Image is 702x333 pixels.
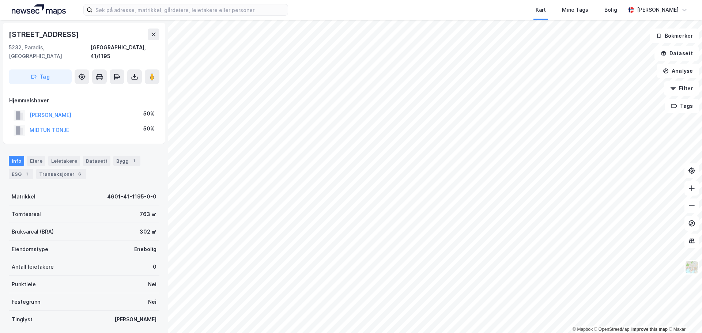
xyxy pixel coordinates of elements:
div: Punktleie [12,280,36,289]
div: Kontrollprogram for chat [665,298,702,333]
button: Tags [665,99,699,113]
img: Z [685,260,699,274]
button: Filter [664,81,699,96]
div: Hjemmelshaver [9,96,159,105]
div: Bolig [604,5,617,14]
iframe: Chat Widget [665,298,702,333]
div: 50% [143,124,155,133]
div: 6 [76,170,83,178]
button: Tag [9,69,72,84]
div: 4601-41-1195-0-0 [107,192,156,201]
div: Leietakere [48,156,80,166]
button: Bokmerker [650,29,699,43]
a: OpenStreetMap [594,327,630,332]
div: [PERSON_NAME] [637,5,679,14]
div: [PERSON_NAME] [114,315,156,324]
div: Mine Tags [562,5,588,14]
div: Nei [148,298,156,306]
button: Analyse [657,64,699,78]
div: Eiere [27,156,45,166]
div: Antall leietakere [12,262,54,271]
div: Kart [536,5,546,14]
div: Bygg [113,156,140,166]
div: Nei [148,280,156,289]
div: Tomteareal [12,210,41,219]
div: Transaksjoner [36,169,86,179]
div: Enebolig [134,245,156,254]
div: ESG [9,169,33,179]
button: Datasett [654,46,699,61]
img: logo.a4113a55bc3d86da70a041830d287a7e.svg [12,4,66,15]
input: Søk på adresse, matrikkel, gårdeiere, leietakere eller personer [93,4,288,15]
div: 0 [153,262,156,271]
div: 1 [130,157,137,164]
div: Info [9,156,24,166]
div: 5232, Paradis, [GEOGRAPHIC_DATA] [9,43,90,61]
div: [STREET_ADDRESS] [9,29,80,40]
div: [GEOGRAPHIC_DATA], 41/1195 [90,43,159,61]
div: 50% [143,109,155,118]
div: 302 ㎡ [140,227,156,236]
div: Bruksareal (BRA) [12,227,54,236]
a: Mapbox [573,327,593,332]
div: Datasett [83,156,110,166]
div: Eiendomstype [12,245,48,254]
div: 1 [23,170,30,178]
div: 763 ㎡ [140,210,156,219]
div: Festegrunn [12,298,40,306]
div: Matrikkel [12,192,35,201]
a: Improve this map [631,327,668,332]
div: Tinglyst [12,315,33,324]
